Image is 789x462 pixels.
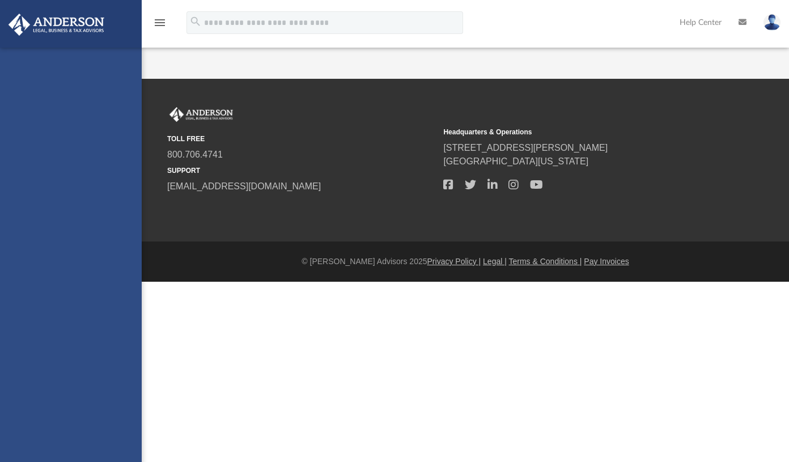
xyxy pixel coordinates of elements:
small: SUPPORT [167,166,435,176]
img: Anderson Advisors Platinum Portal [5,14,108,36]
i: search [189,15,202,28]
a: [STREET_ADDRESS][PERSON_NAME] [443,143,608,152]
img: User Pic [763,14,780,31]
a: menu [153,22,167,29]
a: [GEOGRAPHIC_DATA][US_STATE] [443,156,588,166]
i: menu [153,16,167,29]
a: 800.706.4741 [167,150,223,159]
div: © [PERSON_NAME] Advisors 2025 [142,256,789,268]
a: Terms & Conditions | [509,257,582,266]
a: Pay Invoices [584,257,629,266]
a: Privacy Policy | [427,257,481,266]
small: Headquarters & Operations [443,127,711,137]
img: Anderson Advisors Platinum Portal [167,107,235,122]
a: [EMAIL_ADDRESS][DOMAIN_NAME] [167,181,321,191]
small: TOLL FREE [167,134,435,144]
a: Legal | [483,257,507,266]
